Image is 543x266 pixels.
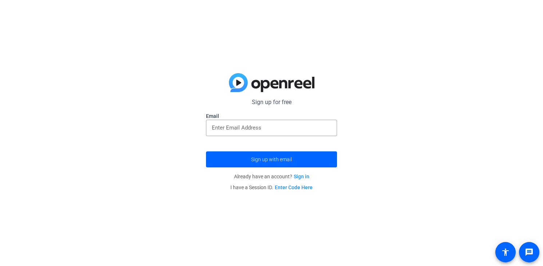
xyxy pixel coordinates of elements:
a: Sign in [294,174,309,179]
button: Sign up with email [206,151,337,167]
a: Enter Code Here [275,184,313,190]
img: blue-gradient.svg [229,73,314,92]
input: Enter Email Address [212,123,331,132]
mat-icon: accessibility [501,248,510,257]
label: Email [206,112,337,120]
mat-icon: message [525,248,534,257]
span: I have a Session ID. [230,184,313,190]
p: Sign up for free [206,98,337,107]
span: Already have an account? [234,174,309,179]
